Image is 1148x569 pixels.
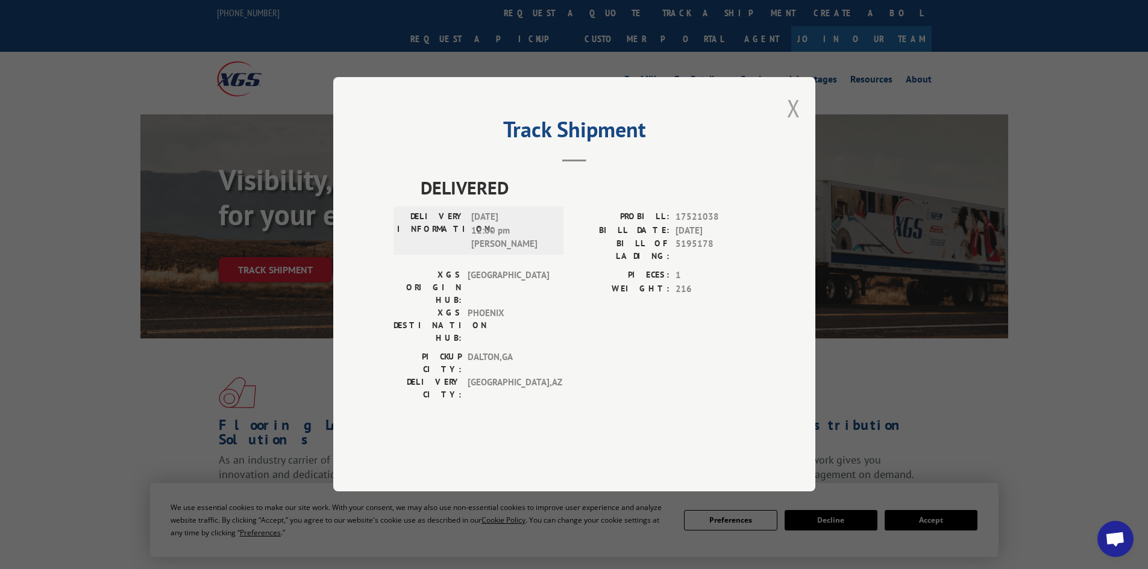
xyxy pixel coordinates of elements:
span: DELIVERED [421,175,755,202]
button: Close modal [787,92,800,124]
label: DELIVERY CITY: [394,376,462,402]
label: WEIGHT: [574,282,670,296]
span: 17521038 [676,211,755,225]
span: [GEOGRAPHIC_DATA] [468,269,549,307]
span: 5195178 [676,238,755,263]
span: PHOENIX [468,307,549,345]
span: 1 [676,269,755,283]
label: BILL DATE: [574,224,670,238]
span: [DATE] [676,224,755,238]
span: [DATE] 12:00 pm [PERSON_NAME] [471,211,553,252]
label: BILL OF LADING: [574,238,670,263]
label: XGS ORIGIN HUB: [394,269,462,307]
span: 216 [676,282,755,296]
label: XGS DESTINATION HUB: [394,307,462,345]
h2: Track Shipment [394,121,755,144]
label: PROBILL: [574,211,670,225]
label: DELIVERY INFORMATION: [397,211,465,252]
label: PICKUP CITY: [394,351,462,376]
span: DALTON , GA [468,351,549,376]
label: PIECES: [574,269,670,283]
div: Open chat [1097,521,1134,557]
span: [GEOGRAPHIC_DATA] , AZ [468,376,549,402]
